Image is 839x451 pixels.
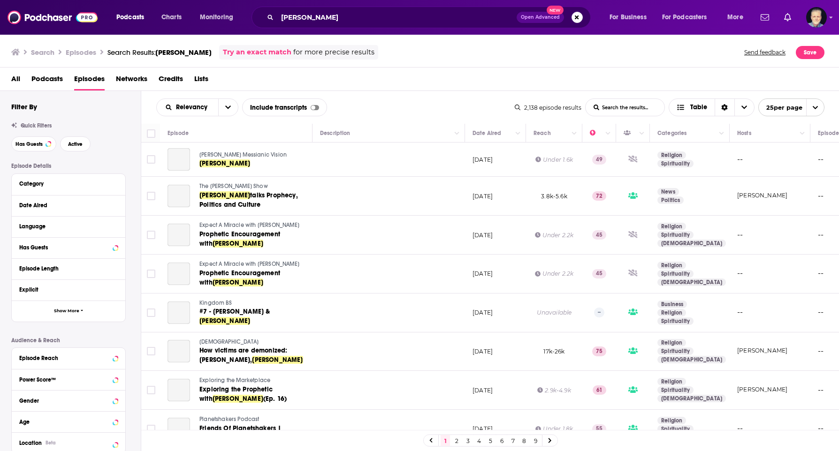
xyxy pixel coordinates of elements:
[193,10,245,25] button: open menu
[657,356,726,363] a: [DEMOGRAPHIC_DATA]
[657,425,694,433] a: Spirituality
[176,104,211,111] span: Relevancy
[657,301,687,308] a: Business
[657,339,686,346] a: Religion
[657,386,694,394] a: Spirituality
[657,128,686,139] div: Categories
[519,435,529,446] a: 8
[199,151,287,158] span: [PERSON_NAME] Messianic Vision
[657,278,726,286] a: [DEMOGRAPHIC_DATA]
[199,308,270,316] span: #7 - [PERSON_NAME] &
[473,156,493,164] p: [DATE]
[473,128,501,139] div: Date Aired
[293,47,374,58] span: for more precise results
[19,419,110,425] div: Age
[657,347,694,355] a: Spirituality
[199,222,299,228] span: Expect A Miracle with [PERSON_NAME]
[19,244,110,251] div: Has Guests
[441,435,450,446] a: 1
[535,270,574,278] div: Under 2.2k
[508,435,518,446] a: 7
[535,156,573,164] div: Under 1.6k
[592,269,606,278] p: 45
[730,143,810,177] td: --
[669,98,755,116] h2: Choose View
[8,8,98,26] img: Podchaser - Follow, Share and Rate Podcasts
[199,230,311,248] a: Prophetic Encouragement with[PERSON_NAME]
[547,6,564,15] span: New
[199,415,311,424] a: Planetshakers Podcast
[797,128,808,139] button: Column Actions
[74,71,105,90] span: Episodes
[21,122,52,129] span: Quick Filters
[199,191,298,209] span: talks Prophecy, Politics and Culture
[110,10,156,25] button: open menu
[517,12,564,23] button: Open AdvancedNew
[657,240,726,247] a: [DEMOGRAPHIC_DATA]
[474,435,484,446] a: 4
[19,440,42,446] span: Location
[515,104,581,111] div: 2,138 episode results
[737,192,787,199] a: [PERSON_NAME]
[19,415,118,427] button: Age
[161,11,182,24] span: Charts
[473,347,493,355] p: [DATE]
[521,15,560,20] span: Open Advanced
[721,10,755,25] button: open menu
[473,192,493,200] p: [DATE]
[168,128,189,139] div: Episode
[806,7,827,28] span: Logged in as JonesLiterary
[31,48,54,57] h3: Search
[730,293,810,332] td: --
[199,299,311,308] a: Kingdom BS
[451,128,463,139] button: Column Actions
[277,10,517,25] input: Search podcasts, credits, & more...
[199,261,299,267] span: Expect A Miracle with [PERSON_NAME]
[662,11,707,24] span: For Podcasters
[19,263,118,274] button: Episode Length
[107,48,212,57] a: Search Results:[PERSON_NAME]
[19,352,118,363] button: Episode Reach
[473,386,493,394] p: [DATE]
[199,300,232,306] span: Kingdom BS
[543,348,564,355] span: 17k-26k
[199,385,273,403] span: Exploring the Prophetic with
[535,425,573,433] div: Under 1.8k
[497,435,506,446] a: 6
[11,136,56,151] button: Has Guests
[12,301,125,322] button: Show More
[657,151,686,159] a: Religion
[715,99,734,116] div: Sort Direction
[657,188,679,195] a: News
[199,424,281,432] span: Friends Of Planetshakers |
[46,440,56,446] div: Beta
[19,178,118,189] button: Category
[592,346,606,356] p: 75
[730,410,810,449] td: --
[223,47,291,58] a: Try an exact match
[535,231,574,239] div: Under 2.2k
[11,337,126,344] p: Audience & Reach
[592,230,606,240] p: 45
[603,128,614,139] button: Column Actions
[242,98,327,116] div: Include transcripts
[320,128,350,139] div: Description
[147,270,155,278] span: Toggle select row
[759,100,802,115] span: 25 per page
[199,191,250,199] span: [PERSON_NAME]
[199,269,280,286] span: Prophetic Encouragement with
[199,338,311,346] a: [DEMOGRAPHIC_DATA]
[11,163,126,169] p: Episode Details
[260,7,600,28] div: Search podcasts, credits, & more...
[531,435,540,446] a: 9
[473,270,493,278] p: [DATE]
[199,317,250,325] span: [PERSON_NAME]
[624,128,637,139] div: Has Guests
[199,346,311,365] a: How victims are demonized: [PERSON_NAME],[PERSON_NAME]
[592,155,606,164] p: 49
[657,309,686,316] a: Religion
[541,193,567,200] span: 3.8k-5.6k
[199,159,311,168] a: [PERSON_NAME]
[199,191,311,210] a: [PERSON_NAME]talks Prophecy, Politics and Culture
[147,425,155,433] span: Toggle select row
